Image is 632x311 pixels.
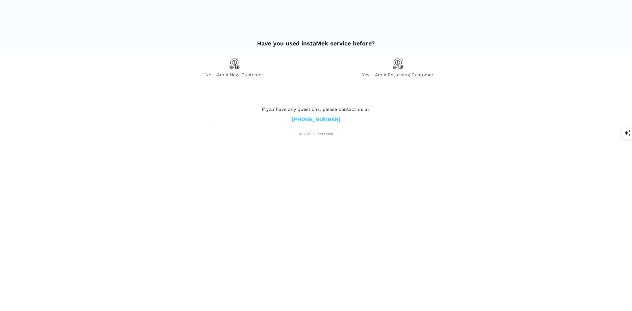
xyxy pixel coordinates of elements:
p: If you have any questions, please contact us at: [212,106,420,113]
span: No, I am a new customer [158,72,311,78]
h2: Have you used instaMek service before? [158,33,474,47]
span: Yes, I am a returning customer [321,72,474,78]
span: © 2021 - instaMek [212,132,420,137]
a: [PHONE_NUMBER] [292,116,340,123]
